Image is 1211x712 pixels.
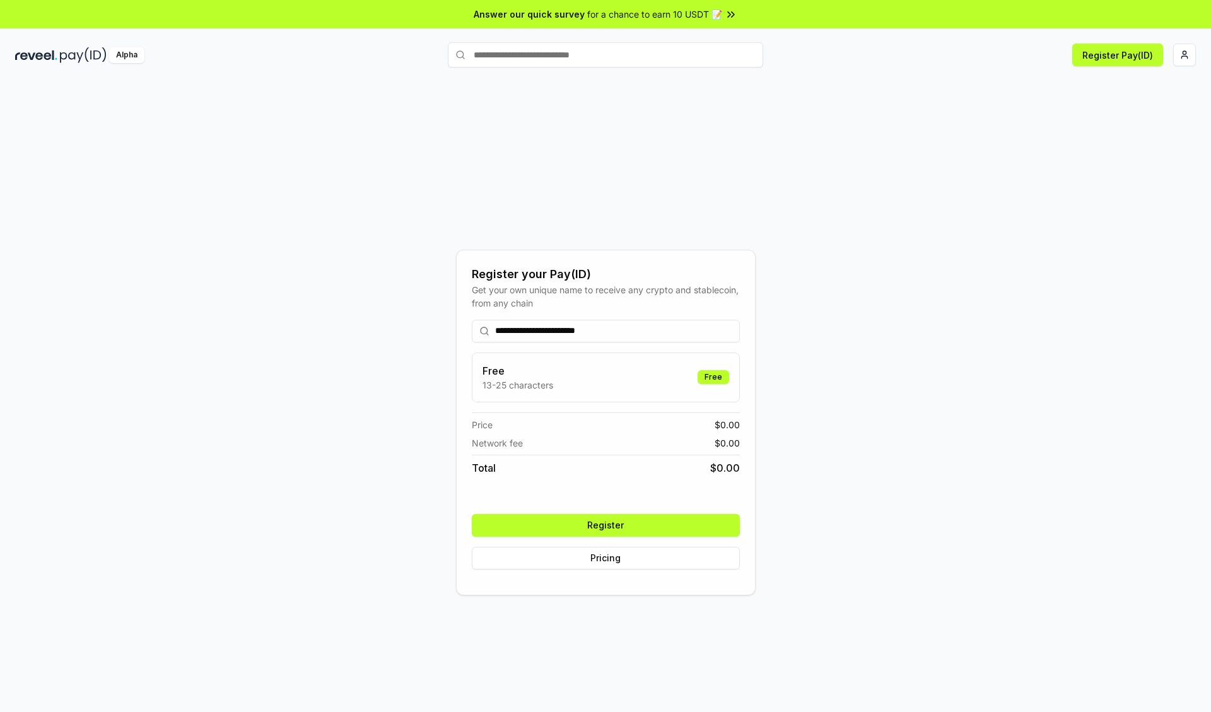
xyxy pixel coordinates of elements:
[472,266,740,283] div: Register your Pay(ID)
[109,47,144,63] div: Alpha
[587,8,722,21] span: for a chance to earn 10 USDT 📝
[715,436,740,450] span: $ 0.00
[715,418,740,431] span: $ 0.00
[472,436,523,450] span: Network fee
[1072,44,1163,66] button: Register Pay(ID)
[15,47,57,63] img: reveel_dark
[472,460,496,476] span: Total
[474,8,585,21] span: Answer our quick survey
[698,370,729,384] div: Free
[472,418,493,431] span: Price
[472,283,740,310] div: Get your own unique name to receive any crypto and stablecoin, from any chain
[60,47,107,63] img: pay_id
[483,363,553,378] h3: Free
[472,514,740,537] button: Register
[472,547,740,569] button: Pricing
[483,378,553,392] p: 13-25 characters
[710,460,740,476] span: $ 0.00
